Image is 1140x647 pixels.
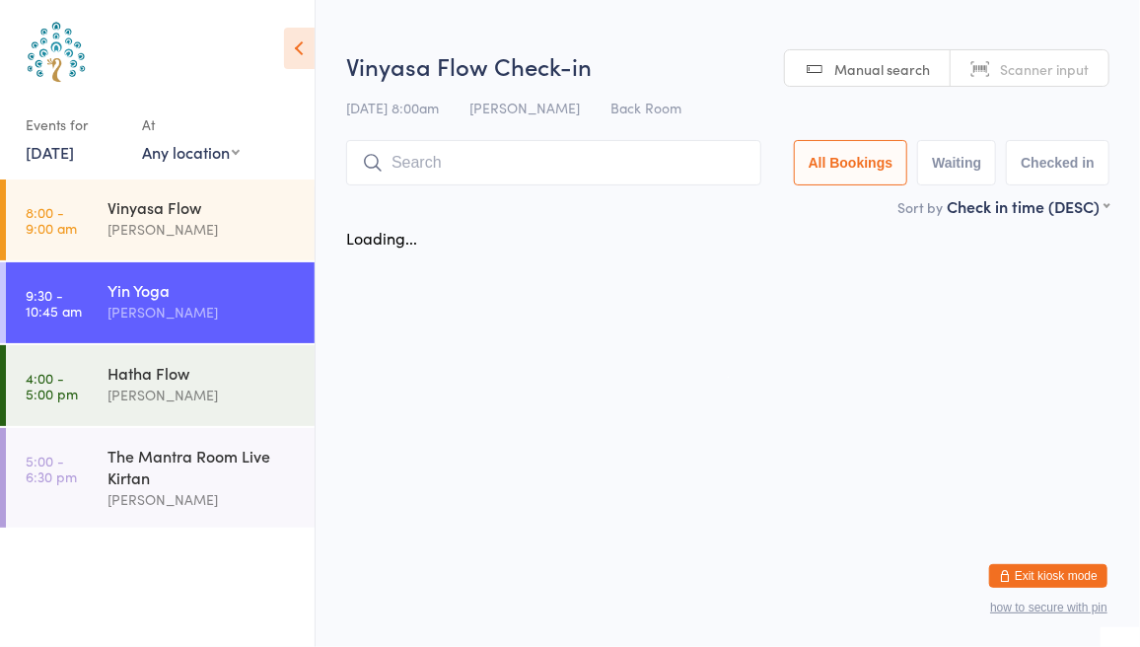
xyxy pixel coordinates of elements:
[26,453,77,484] time: 5:00 - 6:30 pm
[834,59,930,79] span: Manual search
[107,196,298,218] div: Vinyasa Flow
[107,384,298,406] div: [PERSON_NAME]
[20,15,94,89] img: Australian School of Meditation & Yoga
[26,108,122,141] div: Events for
[947,195,1109,217] div: Check in time (DESC)
[142,141,240,163] div: Any location
[346,49,1109,82] h2: Vinyasa Flow Check-in
[26,141,74,163] a: [DATE]
[6,428,315,528] a: 5:00 -6:30 pmThe Mantra Room Live Kirtan[PERSON_NAME]
[6,262,315,343] a: 9:30 -10:45 amYin Yoga[PERSON_NAME]
[469,98,580,117] span: [PERSON_NAME]
[107,445,298,488] div: The Mantra Room Live Kirtan
[6,180,315,260] a: 8:00 -9:00 amVinyasa Flow[PERSON_NAME]
[107,488,298,511] div: [PERSON_NAME]
[1006,140,1109,185] button: Checked in
[989,564,1107,588] button: Exit kiosk mode
[794,140,908,185] button: All Bookings
[107,279,298,301] div: Yin Yoga
[346,140,761,185] input: Search
[1000,59,1089,79] span: Scanner input
[107,301,298,323] div: [PERSON_NAME]
[26,370,78,401] time: 4:00 - 5:00 pm
[142,108,240,141] div: At
[610,98,681,117] span: Back Room
[917,140,996,185] button: Waiting
[26,287,82,319] time: 9:30 - 10:45 am
[346,98,439,117] span: [DATE] 8:00am
[107,362,298,384] div: Hatha Flow
[6,345,315,426] a: 4:00 -5:00 pmHatha Flow[PERSON_NAME]
[897,197,943,217] label: Sort by
[26,204,77,236] time: 8:00 - 9:00 am
[107,218,298,241] div: [PERSON_NAME]
[990,601,1107,614] button: how to secure with pin
[346,227,417,249] div: Loading...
